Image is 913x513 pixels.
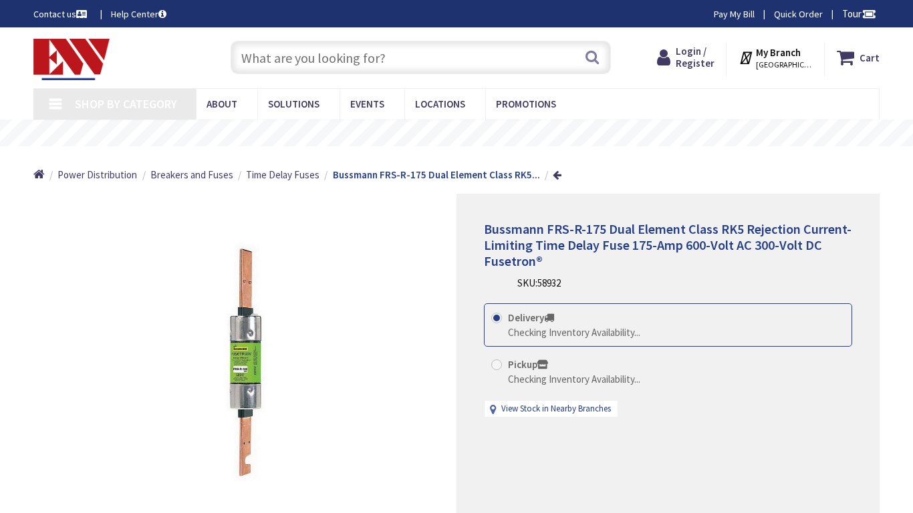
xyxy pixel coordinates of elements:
span: Promotions [496,98,556,110]
div: My Branch [GEOGRAPHIC_DATA], [GEOGRAPHIC_DATA] [739,45,813,69]
span: Events [350,98,384,110]
span: Breakers and Fuses [150,168,233,181]
span: 58932 [537,277,561,289]
img: Electrical Wholesalers, Inc. [33,39,110,80]
strong: Delivery [508,311,554,324]
a: Pay My Bill [714,7,755,21]
input: What are you looking for? [231,41,611,74]
span: Shop By Category [75,96,177,112]
span: Bussmann FRS-R-175 Dual Element Class RK5 Rejection Current-Limiting Time Delay Fuse 175-Amp 600-... [484,220,852,269]
a: Power Distribution [57,168,137,182]
span: Power Distribution [57,168,137,181]
img: Bussmann FRS-R-175 Dual Element Class RK5 Rejection Current-Limiting Time Delay Fuse 175-Amp 600-... [102,219,389,506]
span: Time Delay Fuses [246,168,319,181]
strong: Pickup [508,358,548,371]
span: About [207,98,237,110]
strong: My Branch [756,46,801,59]
a: Login / Register [657,45,714,69]
a: View Stock in Nearby Branches [501,403,611,415]
strong: Bussmann FRS-R-175 Dual Element Class RK5... [333,168,540,181]
span: Solutions [268,98,319,110]
div: Checking Inventory Availability... [508,325,640,339]
rs-layer: Free Same Day Pickup at 19 Locations [346,126,591,141]
span: Login / Register [676,45,714,69]
div: SKU: [517,276,561,290]
a: Quick Order [774,7,823,21]
a: Contact us [33,7,90,21]
a: Time Delay Fuses [246,168,319,182]
div: Checking Inventory Availability... [508,372,640,386]
span: Locations [415,98,465,110]
strong: Cart [860,45,880,69]
span: [GEOGRAPHIC_DATA], [GEOGRAPHIC_DATA] [756,59,813,70]
span: Tour [842,7,876,20]
a: Help Center [111,7,166,21]
a: Cart [837,45,880,69]
a: Breakers and Fuses [150,168,233,182]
